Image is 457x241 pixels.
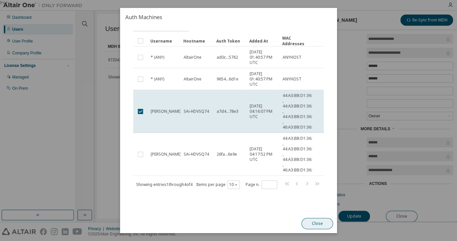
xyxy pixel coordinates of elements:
span: [DATE] 04:17:52 PM UTC [250,146,277,162]
span: * (ANY) [151,76,164,82]
div: Username [150,36,178,46]
span: ANYHOST [283,76,301,82]
span: 9654...6d1e [217,76,238,82]
div: Added At [249,36,277,46]
span: [DATE] 01:40:57 PM UTC [250,49,277,65]
span: Page n. [246,180,277,189]
h2: Auth Machines [120,8,337,26]
button: Close [301,218,333,229]
span: [PERSON_NAME] [151,109,181,114]
span: SAi-HDVSQ74 [184,109,209,114]
div: Auth Token [216,36,244,46]
span: 44:A3:BB:D1:36:16 , 44:A3:BB:D1:36:17 , 44:A3:BB:D1:36:1A , 46:A3:BB:D1:36:16 [283,93,317,130]
span: AltairOne [184,55,201,60]
span: AltairOne [184,76,201,82]
span: 26fa...6e9e [217,152,237,157]
span: a7d4...78e3 [217,109,238,114]
span: 44:A3:BB:D1:36:16 , 44:A3:BB:D1:36:17 , 44:A3:BB:D1:36:1A , 46:A3:BB:D1:36:16 [283,136,317,173]
span: Items per page [196,180,240,189]
button: 10 [229,182,238,187]
span: SAi-HDVSQ74 [184,152,209,157]
span: Showing entries 1 through 4 of 4 [136,182,193,187]
div: Hostname [183,36,211,46]
span: [DATE] 04:16:07 PM UTC [250,104,277,119]
span: ANYHOST [283,55,301,60]
span: [PERSON_NAME] [151,152,181,157]
div: MAC Addresses [282,35,310,46]
span: [DATE] 01:40:57 PM UTC [250,71,277,87]
span: ad0c...5762 [217,55,238,60]
span: * (ANY) [151,55,164,60]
